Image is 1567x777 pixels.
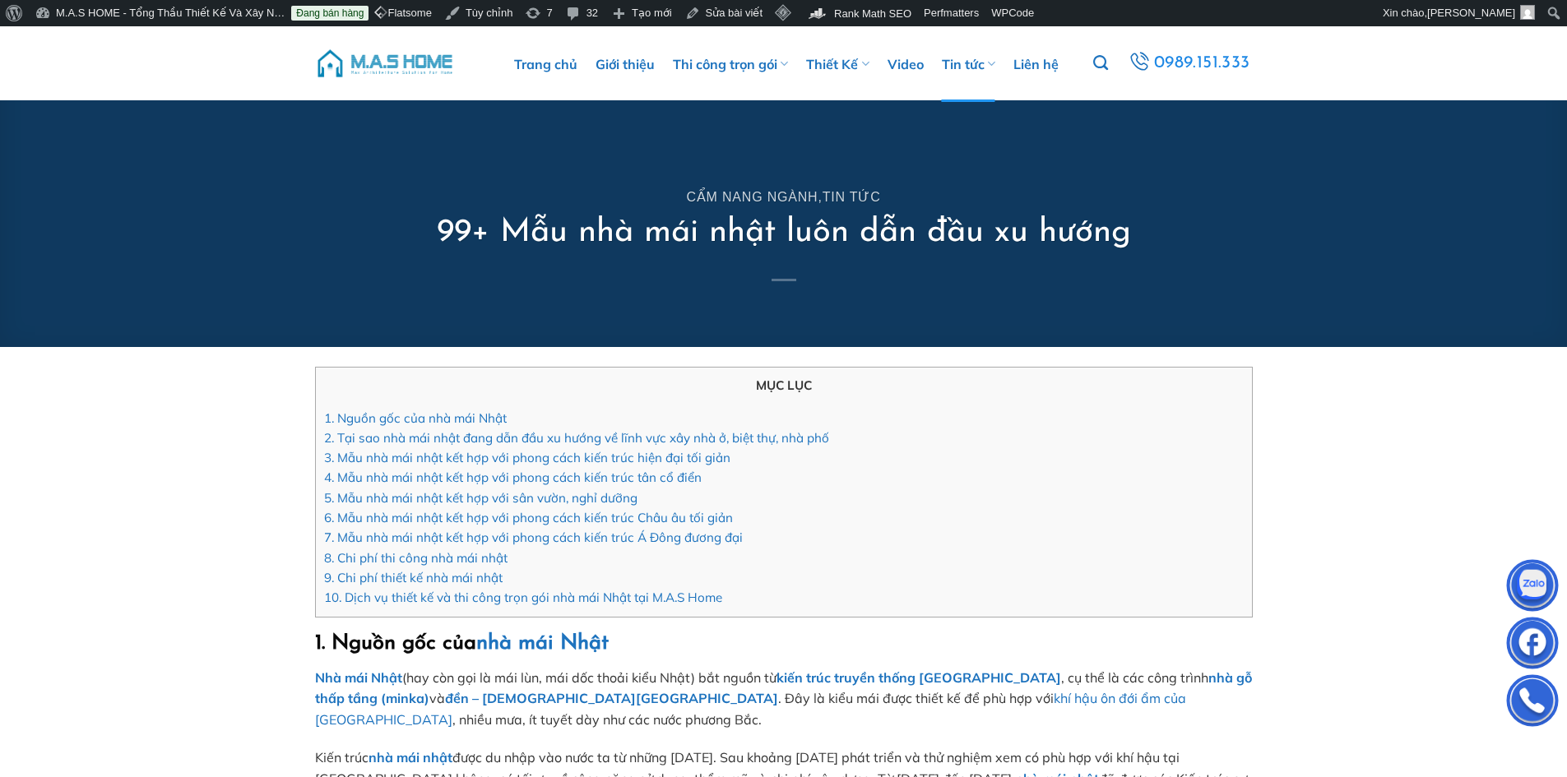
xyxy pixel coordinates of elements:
[324,570,503,585] a: 9. Chi phí thiết kế nhà mái nhật
[686,190,818,204] a: Cẩm nang ngành
[1508,678,1557,728] img: Phone
[324,590,722,605] a: 10. Dịch vụ thiết kế và thi công trọn gói nhà mái Nhật tại M.A.S Home
[823,190,881,204] a: Tin tức
[476,633,609,654] a: nhà mái Nhật
[1093,46,1108,81] a: Tìm kiếm
[1126,49,1252,78] a: 0989.151.333
[324,450,730,465] a: 3. Mẫu nhà mái nhật kết hợp với phong cách kiến trúc hiện đại tối giản
[1508,621,1557,670] img: Facebook
[445,690,778,706] a: đền – [DEMOGRAPHIC_DATA][GEOGRAPHIC_DATA]
[324,410,507,426] a: 1. Nguồn gốc của nhà mái Nhật
[324,490,637,506] a: 5. Mẫu nhà mái nhật kết hợp với sân vườn, nghỉ dưỡng
[291,6,369,21] a: Đang bán hàng
[437,211,1131,254] h1: 99+ Mẫu nhà mái nhật luôn dẫn đầu xu hướng
[942,26,995,102] a: Tin tức
[806,26,869,102] a: Thiết Kế
[324,530,743,545] a: 7. Mẫu nhà mái nhật kết hợp với phong cách kiến trúc Á Đông đương đại
[324,376,1244,395] p: MỤC LỤC
[1508,563,1557,613] img: Zalo
[315,633,609,654] strong: 1. Nguồn gốc của
[888,26,924,102] a: Video
[369,749,452,765] a: nhà mái nhật
[1427,7,1515,19] span: [PERSON_NAME]
[315,39,455,88] img: M.A.S HOME – Tổng Thầu Thiết Kế Và Xây Nhà Trọn Gói
[324,550,508,566] a: 8. Chi phí thi công nhà mái nhật
[437,191,1131,205] h6: ,
[324,469,702,485] a: 4. Mẫu nhà mái nhật kết hợp với phong cách kiến trúc tân cổ điển
[1154,49,1250,77] span: 0989.151.333
[777,669,1061,686] a: kiến trúc truyền thống [GEOGRAPHIC_DATA]
[596,26,655,102] a: Giới thiệu
[324,510,733,525] a: 6. Mẫu nhà mái nhật kết hợp với phong cách kiến trúc Châu âu tối giản
[324,430,829,446] a: 2. Tại sao nhà mái nhật đang dẫn đầu xu hướng về lĩnh vực xây nhà ở, biệt thự, nhà phố
[834,7,911,20] span: Rank Math SEO
[315,668,1253,731] p: (hay còn gọi là mái lùn, mái dốc thoải kiểu Nhật) bắt nguồn từ , cụ thể là các công trình và . Đâ...
[315,669,402,686] a: Nhà mái Nhật
[514,26,577,102] a: Trang chủ
[1013,26,1059,102] a: Liên hệ
[673,26,788,102] a: Thi công trọn gói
